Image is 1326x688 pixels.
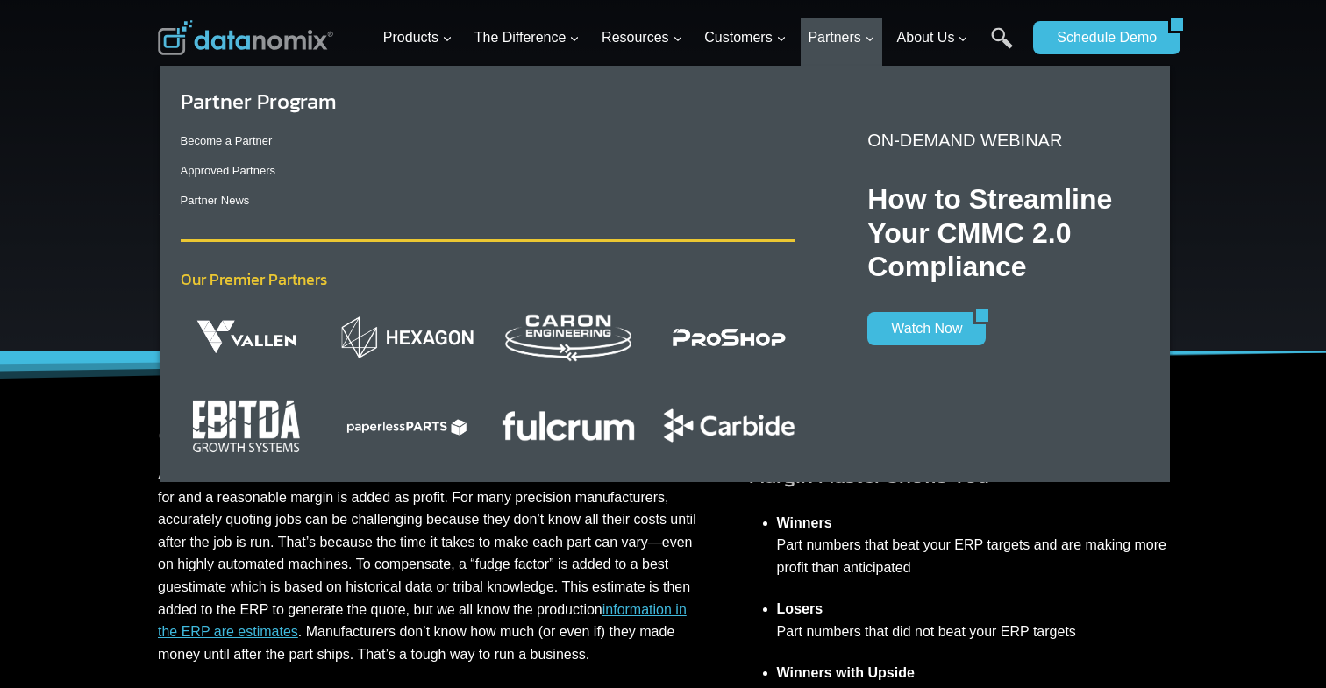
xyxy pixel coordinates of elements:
[867,312,973,345] a: Watch Now
[777,588,1168,652] li: Part numbers that did not beat your ERP targets
[395,1,451,17] span: Last Name
[341,315,474,359] img: Datanomix and Hexagon partner up to deliver real-time production monitoring solutions to customers
[777,665,915,680] strong: Winners with Upside
[181,164,275,177] a: Approved Partners
[196,391,223,403] a: Terms
[341,403,474,448] img: The Datanomix Integration with Paperless Parts enables you to import your quoted cycle times, set...
[181,134,273,147] a: Become a Partner
[502,303,634,371] img: Datanomix and Caron Engineering partner up to deliver real-time analytics and predictive insights...
[181,194,250,207] a: Partner News
[502,403,634,448] img: Align your production goals with real-time performance. By importing target cycle and setup times...
[991,27,1013,67] a: Search
[867,126,1130,154] p: ON-DEMAND WEBINAR
[867,183,1112,282] strong: How to Streamline Your CMMC 2.0 Compliance
[602,26,682,49] span: Resources
[376,10,1025,67] nav: Primary Navigation
[181,267,327,291] span: Our Premier Partners
[395,216,462,232] span: State/Region
[777,601,823,616] strong: Losers
[187,395,306,456] img: Datanomix customers can access profit coaching through our partner, EBITDA Growth Systems
[663,316,795,360] img: The integration between Datanomix Production Monitoring and ProShop ERP replaces estimates with a...
[383,26,453,49] span: Products
[158,464,700,665] p: A lot of effort goes into the quoting process to make sure that all costs are accounted for and a...
[181,316,313,360] img: Datanomix and Vallen partner up to deliver Tooling CPU Analytics to metalworking customers
[808,26,874,49] span: Partners
[704,26,786,49] span: Customers
[777,515,832,530] strong: Winners
[1033,21,1168,54] a: Schedule Demo
[158,422,700,450] h2: Quote More Accurately
[777,502,1168,588] li: Part numbers that beat your ERP targets and are making more profit than anticipated
[395,73,474,89] span: Phone number
[663,403,795,448] img: Datanomix and Carbide partner up to educate manufacturers on CMMC 2.0 compliance
[897,26,969,49] span: About Us
[158,143,851,187] h1: Margin Master
[181,86,337,117] a: Partner Program
[474,26,581,49] span: The Difference
[158,209,851,265] h2: View the capability of your jobs and see how they stack up against the expected shop rate.
[158,20,333,55] img: Datanomix
[239,391,296,403] a: Privacy Policy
